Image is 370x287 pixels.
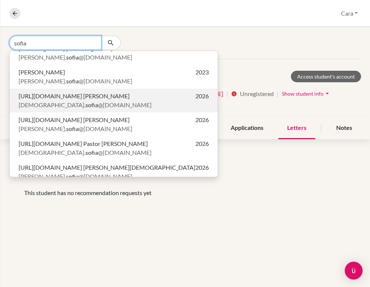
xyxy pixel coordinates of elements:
span: 2026 [195,92,209,101]
b: sofia [85,149,98,156]
span: [DEMOGRAPHIC_DATA]. @[DOMAIN_NAME] [19,148,152,157]
span: | [226,89,228,98]
button: Show student infoarrow_drop_down [282,88,331,99]
div: Letters [278,117,315,139]
button: [URL][DOMAIN_NAME] [PERSON_NAME][DEMOGRAPHIC_DATA]2026[PERSON_NAME].sofia@[DOMAIN_NAME] [10,160,218,184]
span: 2026 [195,163,209,172]
p: This student has no recommendation requests yet [24,188,346,197]
button: [URL][DOMAIN_NAME] [PERSON_NAME]2026[DEMOGRAPHIC_DATA].sofia@[DOMAIN_NAME] [10,89,218,112]
span: [DEMOGRAPHIC_DATA]. @[DOMAIN_NAME] [19,101,152,109]
span: Show student info [282,90,324,97]
div: Notes [327,117,361,139]
i: info [231,91,237,97]
b: sofia [66,77,79,84]
b: sofia [66,54,79,61]
span: [URL][DOMAIN_NAME] [PERSON_NAME] [19,115,130,124]
span: 2023 [195,68,209,77]
span: [URL][DOMAIN_NAME] [PERSON_NAME] [19,92,130,101]
div: Applications [222,117,272,139]
span: 2026 [195,115,209,124]
b: sofia [85,101,98,108]
button: [URL][DOMAIN_NAME] [PERSON_NAME]2026[PERSON_NAME].sofia@[DOMAIN_NAME] [10,112,218,136]
span: [PERSON_NAME]. @[DOMAIN_NAME] [19,77,132,86]
button: Cara [338,6,361,20]
span: Unregistered [240,89,274,98]
span: [URL][DOMAIN_NAME] Pastor [PERSON_NAME] [19,139,148,148]
span: 2026 [195,139,209,148]
span: [URL][DOMAIN_NAME] [PERSON_NAME][DEMOGRAPHIC_DATA] [19,163,195,172]
span: | [277,89,279,98]
div: Open Intercom Messenger [345,262,363,280]
b: sofia [66,125,79,132]
a: Access student's account [291,71,361,82]
input: Find student by name... [9,36,101,50]
span: [PERSON_NAME]. @[DOMAIN_NAME] [19,53,132,62]
button: [URL][DOMAIN_NAME] Pastor [PERSON_NAME]2026[DEMOGRAPHIC_DATA].sofia@[DOMAIN_NAME] [10,136,218,160]
span: [PERSON_NAME] [19,68,65,77]
i: arrow_drop_down [324,90,331,97]
span: [PERSON_NAME]. @[DOMAIN_NAME] [19,124,132,133]
button: [PERSON_NAME]2023[PERSON_NAME].sofia@[DOMAIN_NAME] [10,65,218,89]
b: sofia [66,173,79,180]
span: [PERSON_NAME]. @[DOMAIN_NAME] [19,172,132,181]
button: [PERSON_NAME] [PERSON_NAME]2023[PERSON_NAME].sofia@[DOMAIN_NAME] [10,41,218,65]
